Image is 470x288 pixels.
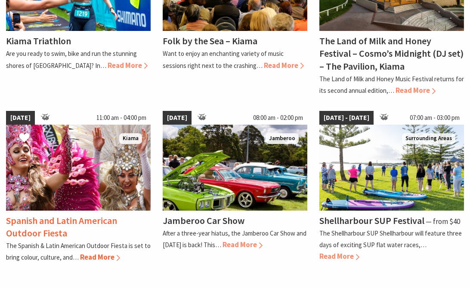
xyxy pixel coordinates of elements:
span: ⁠— from $40 [426,217,460,226]
h4: Spanish and Latin American Outdoor Fiesta [6,214,117,239]
h4: Shellharbour SUP Festival [319,214,424,227]
span: 08:00 am - 02:00 pm [249,111,307,125]
span: Read More [108,61,148,70]
p: Are you ready to swim, bike and run the stunning shores of [GEOGRAPHIC_DATA]? In… [6,49,137,69]
img: Jamberoo Car Show [163,125,307,211]
p: Want to enjoy an enchanting variety of music sessions right next to the crashing… [163,49,284,69]
p: The Shellharbour SUP Shellharbour will feature three days of exciting SUP flat water races,… [319,229,462,249]
span: 11:00 am - 04:00 pm [92,111,151,125]
span: Read More [264,61,304,70]
span: Kiama [119,133,142,144]
h4: The Land of Milk and Honey Festival – Cosmo’s Midnight (DJ set) – The Pavilion, Kiama [319,35,464,72]
span: [DATE] - [DATE] [319,111,374,125]
p: The Spanish & Latin American Outdoor Fiesta is set to bring colour, culture, and… [6,242,151,261]
span: Read More [223,240,263,249]
span: Read More [319,251,359,261]
span: Jamberoo [266,133,299,144]
span: Read More [396,86,436,95]
button: Click to Favourite Spanish and Latin American Outdoor Fiesta [10,124,38,153]
h4: Jamberoo Car Show [163,214,244,227]
p: The Land of Milk and Honey Music Festival returns for its second annual edition,… [319,75,464,95]
a: [DATE] 11:00 am - 04:00 pm Dancers in jewelled pink and silver costumes with feathers, holding th... [6,111,151,263]
img: Dancers in jewelled pink and silver costumes with feathers, holding their hands up while smiling [6,125,151,211]
p: After a three-year hiatus, the Jamberoo Car Show and [DATE] is back! This… [163,229,306,249]
span: Surrounding Areas [402,133,455,144]
span: Read More [80,252,120,262]
span: 07:00 am - 03:00 pm [405,111,464,125]
a: [DATE] - [DATE] 07:00 am - 03:00 pm Jodie Edwards Welcome to Country Surrounding Areas Shellharbo... [319,111,464,263]
img: Jodie Edwards Welcome to Country [319,125,464,211]
h4: Folk by the Sea – Kiama [163,35,257,47]
span: [DATE] [6,111,35,125]
h4: Kiama Triathlon [6,35,71,47]
a: [DATE] 08:00 am - 02:00 pm Jamberoo Car Show Jamberoo Jamberoo Car Show After a three-year hiatus... [163,111,307,263]
span: [DATE] [163,111,192,125]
